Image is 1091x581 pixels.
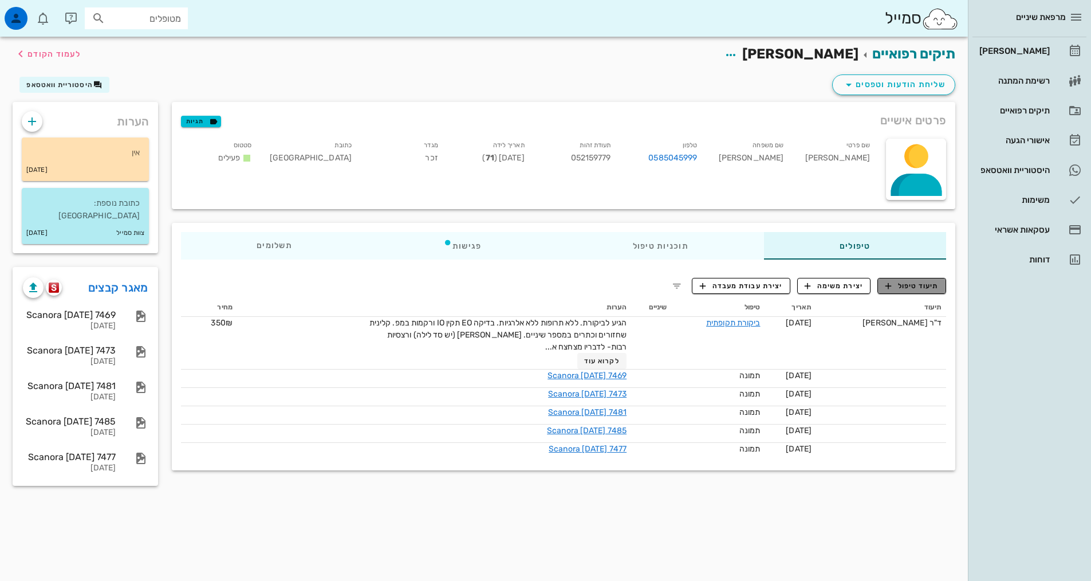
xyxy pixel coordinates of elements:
div: משימות [977,195,1050,205]
th: שיניים [631,299,671,317]
span: [DATE] [786,444,812,454]
button: היסטוריית וואטסאפ [19,77,109,93]
span: יצירת עבודת מעבדה [700,281,782,291]
th: מחיר [181,299,237,317]
div: רשימת המתנה [977,76,1050,85]
span: תגיות [186,116,216,127]
small: [DATE] [26,227,48,240]
a: תיקים רפואיים [972,97,1086,124]
span: [DATE] [786,318,812,328]
a: Scanora [DATE] 7485 [547,426,627,435]
span: [DATE] ( ) [482,153,524,163]
button: לקרוא עוד [577,353,627,369]
span: מרפאת שיניים [1016,12,1066,22]
a: רשימת המתנה [972,67,1086,95]
span: לעמוד הקודם [27,49,81,59]
span: תמונה [739,444,761,454]
p: כתובת נוספת: [GEOGRAPHIC_DATA] [31,197,140,222]
div: דוחות [977,255,1050,264]
a: [PERSON_NAME] [972,37,1086,65]
div: Scanora [DATE] 7469 [23,309,116,320]
th: טיפול [671,299,765,317]
a: תגהיסטוריית וואטסאפ [972,156,1086,184]
a: Scanora [DATE] 7477 [549,444,627,454]
button: scanora logo [46,280,62,296]
span: [PERSON_NAME] [742,46,858,62]
span: היסטוריית וואטסאפ [26,81,93,89]
span: תמונה [739,407,761,417]
div: Scanora [DATE] 7477 [23,452,116,462]
span: [DATE] [786,389,812,399]
div: הערות [13,102,158,135]
small: מגדר [424,142,438,149]
a: משימות [972,186,1086,214]
a: מאגר קבצים [88,278,148,297]
span: 052159779 [571,153,611,163]
span: תמונה [739,371,761,380]
a: דוחות [972,246,1086,273]
div: תיקים רפואיים [977,106,1050,115]
span: יצירת משימה [805,281,863,291]
p: אין [31,147,140,159]
span: [DATE] [786,407,812,417]
span: תשלומים [257,242,292,250]
div: אישורי הגעה [977,136,1050,145]
small: כתובת [334,142,352,149]
span: תג [34,9,41,16]
span: שליחת הודעות וטפסים [842,78,946,92]
button: שליחת הודעות וטפסים [832,74,955,95]
small: תעודת זהות [580,142,611,149]
span: [GEOGRAPHIC_DATA] [270,153,352,163]
span: [DATE] [786,426,812,435]
a: עסקאות אשראי [972,216,1086,244]
span: 350₪ [211,318,232,328]
span: תמונה [739,389,761,399]
span: פרטים אישיים [880,111,946,129]
div: Scanora [DATE] 7481 [23,380,116,391]
div: [PERSON_NAME] [706,136,793,171]
button: יצירת משימה [797,278,871,294]
div: תוכניות טיפול [557,232,764,260]
div: [DATE] [23,428,116,438]
small: [DATE] [26,164,48,176]
div: טיפולים [764,232,946,260]
th: תיעוד [816,299,946,317]
small: סטטוס [234,142,252,149]
button: לעמוד הקודם [14,44,81,64]
small: שם פרטי [846,142,870,149]
div: ד"ר [PERSON_NAME] [821,317,942,329]
div: [DATE] [23,392,116,402]
div: [PERSON_NAME] [793,136,879,171]
div: [DATE] [23,464,116,473]
a: ביקורת תקופתית [706,318,760,328]
div: פגישות [368,232,557,260]
small: טלפון [683,142,698,149]
small: צוות סמייל [116,227,144,240]
span: פעילים [218,153,241,163]
a: Scanora [DATE] 7473 [548,389,627,399]
button: תגיות [181,116,221,127]
img: SmileCloud logo [921,7,959,30]
div: סמייל [885,6,959,31]
a: 0585045999 [648,152,697,164]
button: יצירת עבודת מעבדה [692,278,790,294]
span: הגיע לביקורת. ללא תרופות ללא אלרגיות. בדיקה EO תקין IO ורקמות במפ. קלינית שחזורים וכתרים במספר שי... [369,318,627,352]
a: אישורי הגעה [972,127,1086,154]
div: היסטוריית וואטסאפ [977,166,1050,175]
span: [DATE] [786,371,812,380]
small: תאריך לידה [493,142,525,149]
div: Scanora [DATE] 7473 [23,345,116,356]
strong: 71 [486,153,494,163]
div: [DATE] [23,321,116,331]
a: Scanora [DATE] 7469 [548,371,627,380]
div: Scanora [DATE] 7485 [23,416,116,427]
th: תאריך [765,299,816,317]
span: לקרוא עוד [584,357,620,365]
a: תיקים רפואיים [872,46,955,62]
div: [PERSON_NAME] [977,46,1050,56]
span: תמונה [739,426,761,435]
th: הערות [237,299,631,317]
img: scanora logo [49,282,60,293]
button: תיעוד טיפול [877,278,946,294]
div: עסקאות אשראי [977,225,1050,234]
